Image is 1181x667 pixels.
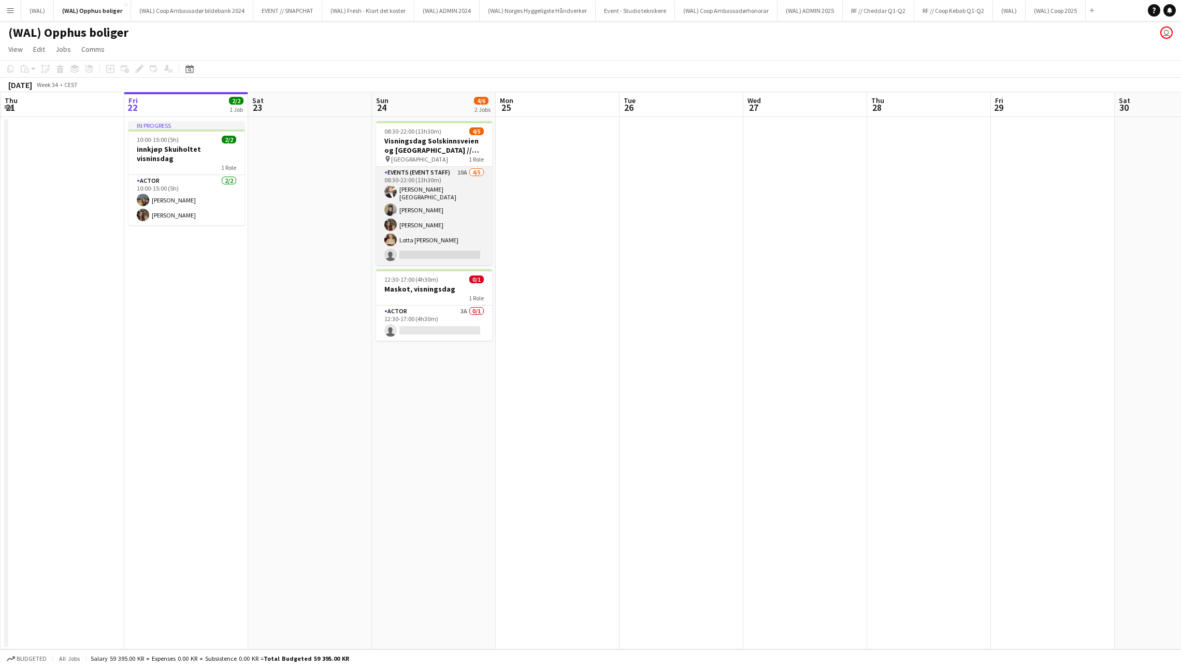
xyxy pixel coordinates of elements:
[474,106,491,113] div: 2 Jobs
[1117,102,1130,113] span: 30
[500,96,513,105] span: Mon
[414,1,480,21] button: (WAL) ADMIN 2024
[376,306,492,341] app-card-role: Actor3A0/112:30-17:00 (4h30m)
[253,1,322,21] button: EVENT // SNAPCHAT
[4,42,27,56] a: View
[596,1,675,21] button: Event - Studio teknikere
[384,127,441,135] span: 08:30-22:00 (13h30m)
[1119,96,1130,105] span: Sat
[843,1,914,21] button: RF // Cheddar Q1-Q2
[384,275,438,283] span: 12:30-17:00 (4h30m)
[81,45,105,54] span: Comms
[322,1,414,21] button: (WAL) Fresh - Klart det koster
[376,96,388,105] span: Sun
[871,96,884,105] span: Thu
[375,102,388,113] span: 24
[391,155,448,163] span: [GEOGRAPHIC_DATA]
[34,81,60,89] span: Week 34
[622,102,636,113] span: 26
[5,653,48,664] button: Budgeted
[54,1,131,21] button: (WAL) Opphus boliger
[746,102,761,113] span: 27
[252,96,264,105] span: Sat
[55,45,71,54] span: Jobs
[128,96,138,105] span: Fri
[777,1,843,21] button: (WAL) ADMIN 2025
[1026,1,1086,21] button: (WAL) Coop 2025
[376,167,492,265] app-card-role: Events (Event Staff)10A4/508:30-22:00 (13h30m)[PERSON_NAME][GEOGRAPHIC_DATA][PERSON_NAME][PERSON_...
[128,144,244,163] h3: innkjøp Skuiholtet visninsdag
[128,121,244,129] div: In progress
[376,284,492,294] h3: Maskot, visningsdag
[264,655,349,662] span: Total Budgeted 59 395.00 KR
[229,97,243,105] span: 2/2
[870,102,884,113] span: 28
[128,121,244,225] app-job-card: In progress10:00-15:00 (5h)2/2innkjøp Skuiholtet visninsdag1 RoleActor2/210:00-15:00 (5h)[PERSON_...
[51,42,75,56] a: Jobs
[222,136,236,143] span: 2/2
[1160,26,1173,39] app-user-avatar: Frederick Bråthen
[77,42,109,56] a: Comms
[5,96,18,105] span: Thu
[469,275,484,283] span: 0/1
[57,655,82,662] span: All jobs
[64,81,78,89] div: CEST
[221,164,236,171] span: 1 Role
[995,96,1003,105] span: Fri
[8,25,128,40] h1: (WAL) Opphus boliger
[91,655,349,662] div: Salary 59 395.00 KR + Expenses 0.00 KR + Subsistence 0.00 KR =
[469,294,484,302] span: 1 Role
[498,102,513,113] span: 25
[474,97,488,105] span: 4/6
[29,42,49,56] a: Edit
[480,1,596,21] button: (WAL) Norges Hyggeligste Håndverker
[747,96,761,105] span: Wed
[469,127,484,135] span: 4/5
[8,45,23,54] span: View
[251,102,264,113] span: 23
[624,96,636,105] span: Tue
[127,102,138,113] span: 22
[33,45,45,54] span: Edit
[229,106,243,113] div: 1 Job
[3,102,18,113] span: 21
[914,1,993,21] button: RF // Coop Kebab Q1-Q2
[376,269,492,341] app-job-card: 12:30-17:00 (4h30m)0/1Maskot, visningsdag1 RoleActor3A0/112:30-17:00 (4h30m)
[376,121,492,265] app-job-card: 08:30-22:00 (13h30m)4/5Visningsdag Solskinnsveien og [GEOGRAPHIC_DATA] // Opprigg og gjennomførin...
[128,175,244,225] app-card-role: Actor2/210:00-15:00 (5h)[PERSON_NAME][PERSON_NAME]
[21,1,54,21] button: (WAL)
[8,80,32,90] div: [DATE]
[17,655,47,662] span: Budgeted
[675,1,777,21] button: (WAL) Coop Ambassadørhonorar
[376,136,492,155] h3: Visningsdag Solskinnsveien og [GEOGRAPHIC_DATA] // Opprigg og gjennomføring
[137,136,179,143] span: 10:00-15:00 (5h)
[993,1,1026,21] button: (WAL)
[993,102,1003,113] span: 29
[131,1,253,21] button: (WAL) Coop Ambassadør bildebank 2024
[469,155,484,163] span: 1 Role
